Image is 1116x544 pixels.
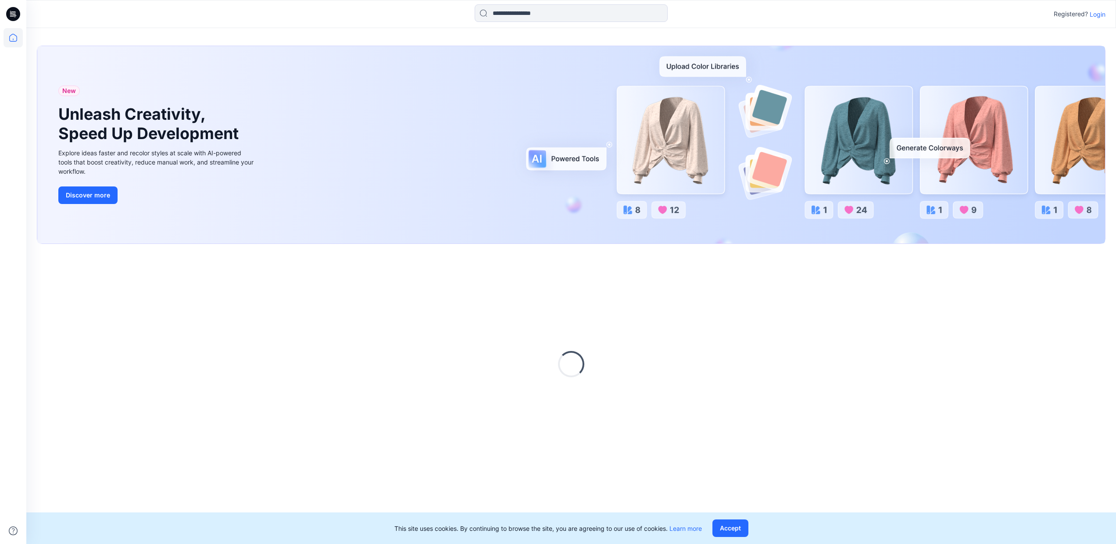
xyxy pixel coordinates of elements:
[58,186,256,204] a: Discover more
[1090,10,1105,19] p: Login
[1054,9,1088,19] p: Registered?
[394,524,702,533] p: This site uses cookies. By continuing to browse the site, you are agreeing to our use of cookies.
[58,186,118,204] button: Discover more
[712,519,748,537] button: Accept
[58,148,256,176] div: Explore ideas faster and recolor styles at scale with AI-powered tools that boost creativity, red...
[58,105,243,143] h1: Unleash Creativity, Speed Up Development
[669,525,702,532] a: Learn more
[62,86,76,96] span: New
